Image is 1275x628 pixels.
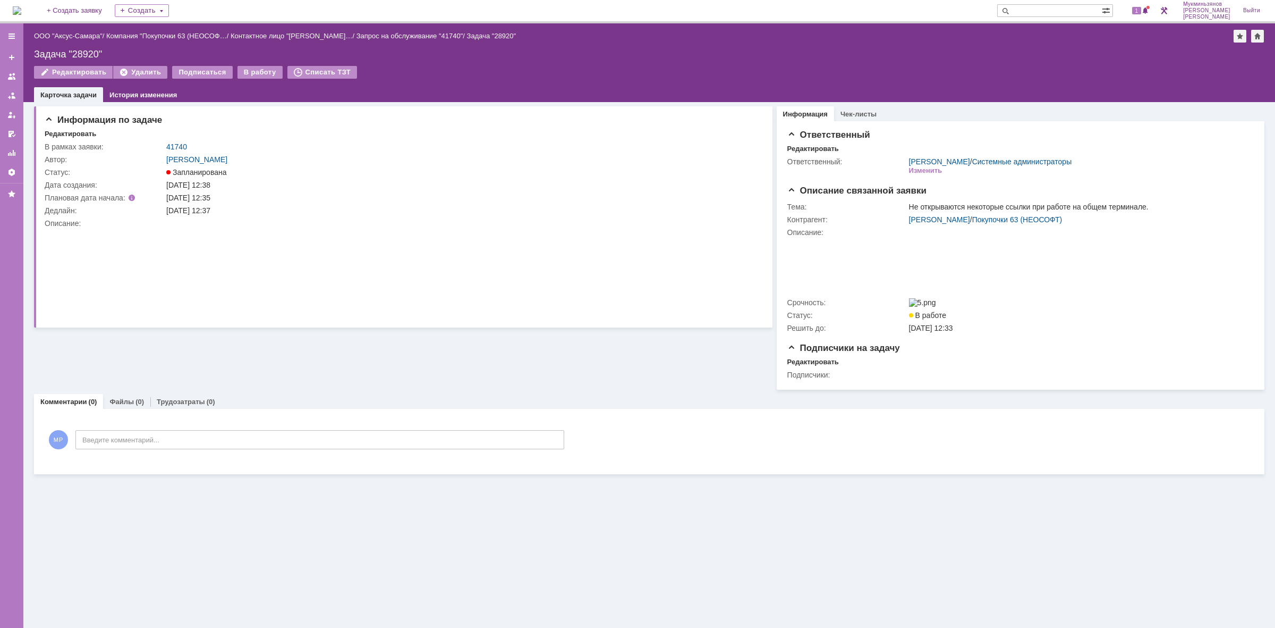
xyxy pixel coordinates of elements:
div: Создать [115,4,169,17]
div: / [231,32,356,40]
span: Мукминьзянов [1183,1,1230,7]
div: [DATE] 12:37 [166,206,754,215]
a: Отчеты [3,145,20,162]
div: / [909,215,1247,224]
div: (0) [89,398,97,406]
span: Информация по задаче [45,115,162,125]
div: Тема: [787,203,907,211]
div: Автор: [45,155,164,164]
a: Запрос на обслуживание "41740" [356,32,463,40]
div: (0) [207,398,215,406]
span: МР [49,430,68,449]
div: Срочность: [787,298,907,307]
span: Описание связанной заявки [787,186,926,196]
span: Запланирована [166,168,227,177]
div: Редактировать [45,130,96,138]
a: Мои заявки [3,106,20,123]
div: Ответственный: [787,157,907,166]
div: [DATE] 12:35 [166,194,754,202]
div: В рамках заявки: [45,143,164,151]
a: Заявки в моей ответственности [3,87,20,104]
div: Контрагент: [787,215,907,224]
img: 5.png [909,298,936,307]
div: Плановая дата начала: [45,194,151,202]
div: Дедлайн: [45,206,164,215]
a: Комментарии [40,398,87,406]
a: ООО "Аксус-Самара" [34,32,103,40]
a: Трудозатраты [157,398,205,406]
a: Мои согласования [3,125,20,143]
a: Системные администраторы [972,157,1072,166]
div: Редактировать [787,145,839,153]
div: Решить до: [787,324,907,332]
a: История изменения [109,91,177,99]
div: Не открываются некоторые ссылки при работе на общем терминале. [909,203,1247,211]
span: [DATE] 12:33 [909,324,953,332]
div: Задача "28920" [467,32,516,40]
a: Заявки на командах [3,68,20,85]
div: / [106,32,231,40]
a: Файлы [109,398,134,406]
a: [PERSON_NAME] [909,215,970,224]
a: Перейти в интерфейс администратора [1158,4,1170,17]
div: Подписчики: [787,371,907,379]
div: Добавить в избранное [1234,30,1246,43]
div: / [909,157,1072,166]
span: Расширенный поиск [1102,5,1112,15]
a: Настройки [3,164,20,181]
div: [DATE] 12:38 [166,181,754,189]
div: / [356,32,467,40]
img: logo [13,6,21,15]
span: Подписчики на задачу [787,343,900,353]
div: Описание: [45,219,756,228]
div: Статус: [787,311,907,320]
a: Карточка задачи [40,91,97,99]
a: Информация [783,110,828,118]
a: [PERSON_NAME] [909,157,970,166]
div: Изменить [909,166,942,175]
a: [PERSON_NAME] [166,155,227,164]
a: Контактное лицо "[PERSON_NAME]… [231,32,353,40]
div: Задача "28920" [34,49,1264,60]
a: Компания "Покупочки 63 (НЕОСОФ… [106,32,227,40]
a: Чек-листы [840,110,877,118]
span: В работе [909,311,946,320]
div: (0) [135,398,144,406]
div: Описание: [787,228,1249,237]
div: Дата создания: [45,181,164,189]
div: Сделать домашней страницей [1251,30,1264,43]
a: Перейти на домашнюю страницу [13,6,21,15]
a: Покупочки 63 (НЕОСОФТ) [972,215,1062,224]
a: Создать заявку [3,49,20,66]
div: / [34,32,106,40]
span: Ответственный [787,130,870,140]
span: 1 [1132,7,1142,14]
a: 41740 [166,143,187,151]
div: Редактировать [787,358,839,366]
span: [PERSON_NAME] [1183,14,1230,20]
div: Статус: [45,168,164,177]
span: [PERSON_NAME] [1183,7,1230,14]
